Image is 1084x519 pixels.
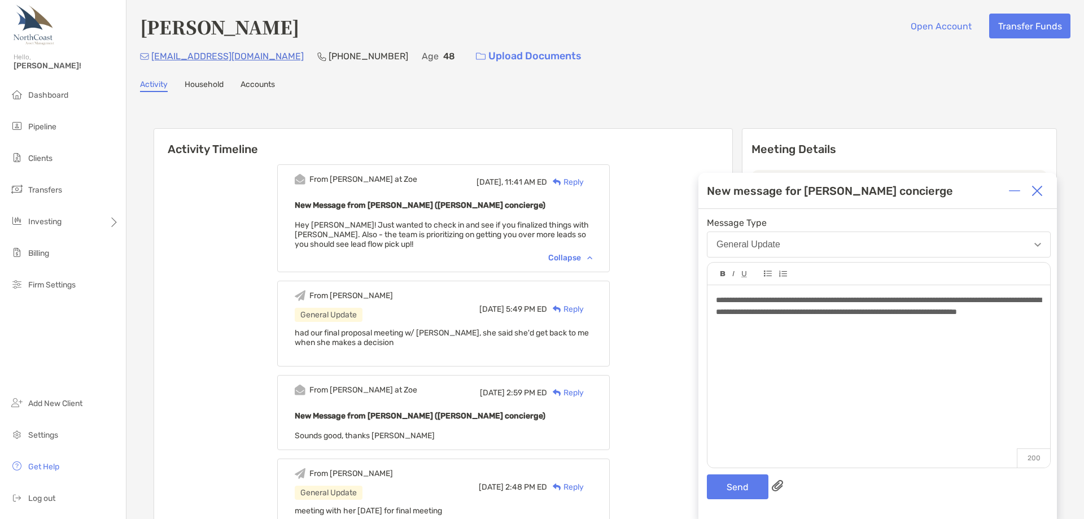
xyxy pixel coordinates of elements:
span: Transfers [28,185,62,195]
img: Email Icon [140,53,149,60]
div: From [PERSON_NAME] [309,291,393,300]
span: Message Type [707,217,1051,228]
div: From [PERSON_NAME] at Zoe [309,385,417,395]
img: Editor control icon [741,271,747,277]
div: Reply [547,387,584,399]
div: From [PERSON_NAME] [309,469,393,478]
span: [DATE] [480,388,505,398]
span: Investing [28,217,62,226]
span: 2:48 PM ED [505,482,547,492]
img: Event icon [295,174,305,185]
div: General Update [295,308,362,322]
img: logout icon [10,491,24,504]
img: Editor control icon [764,271,772,277]
a: Upload Documents [469,44,589,68]
button: Send [707,474,768,499]
p: [PHONE_NUMBER] [329,49,408,63]
span: Sounds good, thanks [PERSON_NAME] [295,431,435,441]
div: General Update [295,486,362,500]
span: Clients [28,154,53,163]
button: General Update [707,232,1051,258]
img: settings icon [10,428,24,441]
img: add_new_client icon [10,396,24,409]
p: 48 [443,49,455,63]
h6: Activity Timeline [154,129,732,156]
h4: [PERSON_NAME] [140,14,299,40]
span: Settings [28,430,58,440]
button: Open Account [902,14,980,38]
p: Age [422,49,439,63]
span: Get Help [28,462,59,472]
img: Phone Icon [317,52,326,61]
img: Zoe Logo [14,5,54,45]
span: 5:49 PM ED [506,304,547,314]
span: Log out [28,494,55,503]
img: Editor control icon [732,271,735,277]
div: Reply [547,303,584,315]
span: meeting with her [DATE] for final meeting [295,506,442,516]
img: clients icon [10,151,24,164]
img: investing icon [10,214,24,228]
span: Firm Settings [28,280,76,290]
div: Collapse [548,253,592,263]
img: Event icon [295,468,305,479]
img: Editor control icon [720,271,725,277]
img: transfers icon [10,182,24,196]
span: [DATE], [477,177,503,187]
img: dashboard icon [10,88,24,101]
img: Reply icon [553,306,561,313]
div: New message for [PERSON_NAME] concierge [707,184,953,198]
div: General Update [716,239,780,250]
img: Event icon [295,385,305,395]
img: button icon [476,53,486,60]
b: New Message from [PERSON_NAME] ([PERSON_NAME] concierge) [295,200,545,210]
img: firm-settings icon [10,277,24,291]
a: Activity [140,80,168,92]
span: 2:59 PM ED [506,388,547,398]
img: get-help icon [10,459,24,473]
img: paperclip attachments [772,480,783,491]
span: Billing [28,248,49,258]
span: Pipeline [28,122,56,132]
span: [DATE] [479,304,504,314]
span: Hey [PERSON_NAME]! Just wanted to check in and see if you finalized things with [PERSON_NAME]. Al... [295,220,589,249]
p: 200 [1017,448,1050,468]
img: Open dropdown arrow [1034,243,1041,247]
a: Accounts [241,80,275,92]
span: [DATE] [479,482,504,492]
img: pipeline icon [10,119,24,133]
div: Reply [547,176,584,188]
img: Chevron icon [587,256,592,259]
span: 11:41 AM ED [505,177,547,187]
button: Transfer Funds [989,14,1070,38]
img: Reply icon [553,483,561,491]
img: billing icon [10,246,24,259]
p: [EMAIL_ADDRESS][DOMAIN_NAME] [151,49,304,63]
b: New Message from [PERSON_NAME] ([PERSON_NAME] concierge) [295,411,545,421]
img: Reply icon [553,178,561,186]
span: [PERSON_NAME]! [14,61,119,71]
a: Household [185,80,224,92]
span: had our final proposal meeting w/ [PERSON_NAME], she said she'd get back to me when she makes a d... [295,328,589,347]
div: From [PERSON_NAME] at Zoe [309,175,417,184]
div: Reply [547,481,584,493]
img: Event icon [295,290,305,301]
span: Add New Client [28,399,82,408]
img: Expand or collapse [1009,185,1020,197]
p: Meeting Details [751,142,1047,156]
span: Dashboard [28,90,68,100]
img: Close [1031,185,1043,197]
img: Reply icon [553,389,561,396]
img: Editor control icon [779,271,787,277]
